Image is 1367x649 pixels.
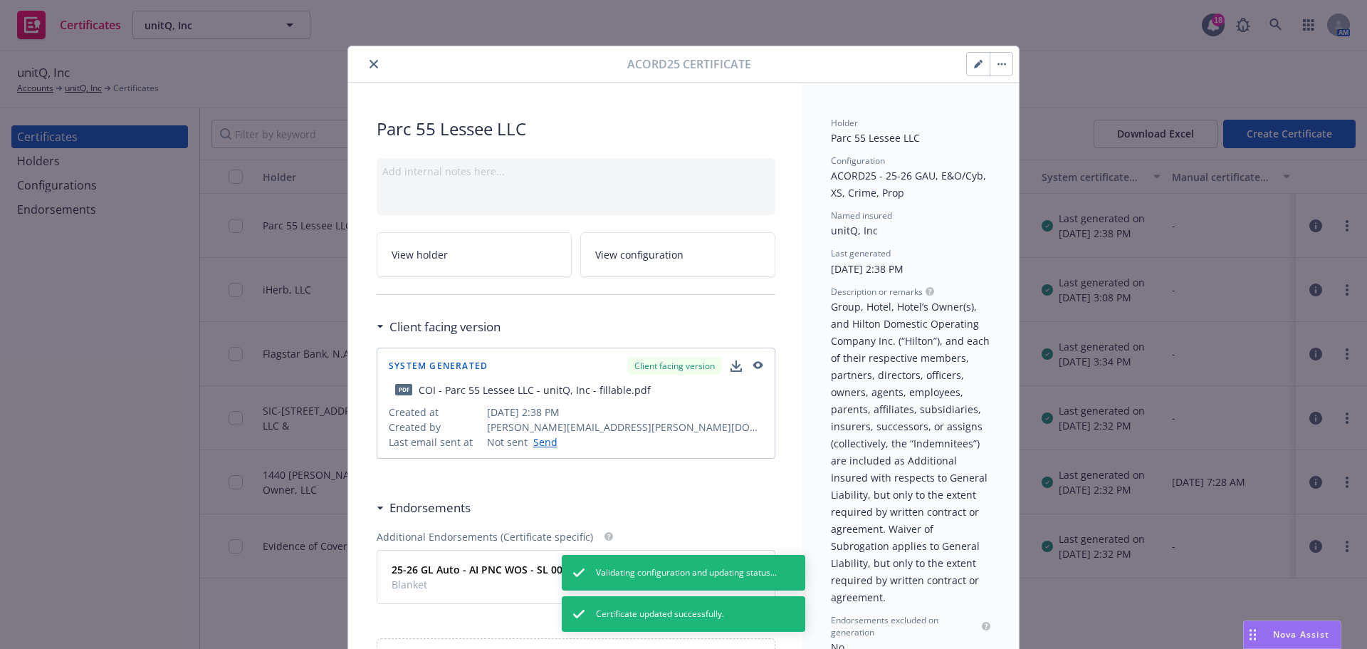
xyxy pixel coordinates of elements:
[831,614,979,638] span: Endorsements excluded on generation
[389,499,471,517] h3: Endorsements
[831,209,892,222] span: Named insured
[365,56,382,73] button: close
[831,300,992,604] span: Group, Hotel, Hotel’s Owner(s), and Hilton Domestic Operating Company Inc. (“Hilton”), and each o...
[595,247,683,262] span: View configuration
[627,357,722,375] div: Client facing version
[395,384,412,395] span: pdf
[831,247,891,259] span: Last generated
[389,435,481,450] span: Last email sent at
[419,383,651,398] div: COI - Parc 55 Lessee LLC - unitQ, Inc - fillable.pdf
[596,566,777,579] span: Validating configuration and updating status...
[1243,621,1341,649] button: Nova Assist
[389,405,481,420] span: Created at
[831,131,920,145] span: Parc 55 Lessee LLC
[382,165,505,178] span: Add internal notes here...
[580,232,775,277] a: View configuration
[1273,628,1329,640] span: Nova Assist
[831,286,923,298] span: Description or remarks
[596,608,724,621] span: Certificate updated successfully.
[831,262,904,276] span: [DATE] 2:38 PM
[389,362,488,370] span: System Generated
[392,247,448,262] span: View holder
[392,577,605,592] span: Blanket
[487,435,528,450] span: Not sent
[528,435,557,450] a: Send
[1244,621,1262,648] div: Drag to move
[487,405,764,420] span: [DATE] 2:38 PM
[392,563,605,576] strong: 25-26 GL Auto - AI PNC WOS - SL 00 00 10 18
[389,420,481,435] span: Created by
[389,318,501,336] h3: Client facing version
[831,169,989,199] span: ACORD25 - 25-26 GAU, E&O/Cyb, XS, Crime, Prop
[377,318,501,336] div: Client facing version
[487,420,764,435] span: [PERSON_NAME][EMAIL_ADDRESS][PERSON_NAME][DOMAIN_NAME]
[377,232,572,277] a: View holder
[831,155,885,167] span: Configuration
[377,529,593,544] span: Additional Endorsements (Certificate specific)
[377,499,471,517] div: Endorsements
[377,117,775,141] span: Parc 55 Lessee LLC
[627,56,751,73] span: Acord25 Certificate
[831,224,878,237] span: unitQ, Inc
[831,117,858,129] span: Holder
